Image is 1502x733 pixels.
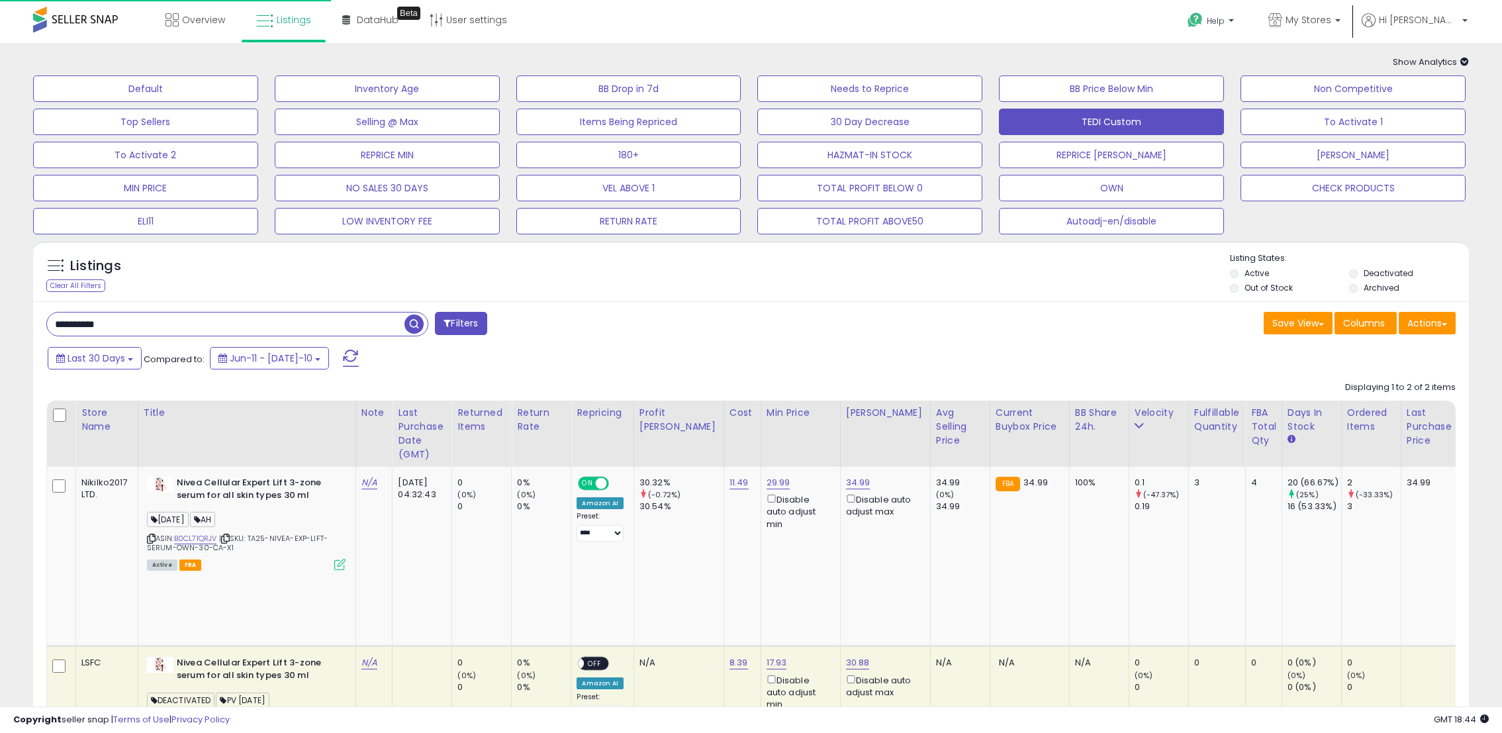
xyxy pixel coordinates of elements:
[846,673,920,699] div: Disable auto adjust max
[1251,657,1272,669] div: 0
[144,353,205,366] span: Compared to:
[457,670,476,681] small: (0%)
[457,489,476,500] small: (0%)
[48,347,142,369] button: Last 30 Days
[1241,142,1466,168] button: [PERSON_NAME]
[767,492,830,530] div: Disable auto adjust min
[585,658,606,669] span: OFF
[210,347,329,369] button: Jun-11 - [DATE]-10
[275,175,500,201] button: NO SALES 30 DAYS
[517,406,565,434] div: Return Rate
[1347,681,1401,693] div: 0
[999,109,1224,135] button: TEDI Custom
[1345,381,1456,394] div: Displaying 1 to 2 of 2 items
[435,312,487,335] button: Filters
[275,109,500,135] button: Selling @ Max
[147,512,189,527] span: [DATE]
[1194,657,1235,669] div: 0
[757,109,982,135] button: 30 Day Decrease
[1207,15,1225,26] span: Help
[81,477,128,501] div: Nikilko2017 LTD.
[177,657,338,685] b: Nivea Cellular Expert Lift 3-zone serum for all skin types 30 ml
[190,512,215,527] span: AH
[1241,75,1466,102] button: Non Competitive
[936,657,980,669] div: N/A
[1288,501,1341,513] div: 16 (53.33%)
[516,175,741,201] button: VEL ABOVE 1
[757,75,982,102] button: Needs to Reprice
[1286,13,1331,26] span: My Stores
[996,477,1020,491] small: FBA
[1023,476,1048,489] span: 34.99
[767,656,787,669] a: 17.93
[147,477,346,569] div: ASIN:
[999,208,1224,234] button: Autoadj-en/disable
[577,497,623,509] div: Amazon AI
[397,7,420,20] div: Tooltip anchor
[1362,13,1468,43] a: Hi [PERSON_NAME]
[1393,56,1469,68] span: Show Analytics
[1264,312,1333,334] button: Save View
[999,142,1224,168] button: REPRICE [PERSON_NAME]
[577,406,628,420] div: Repricing
[1244,268,1269,279] label: Active
[33,175,258,201] button: MIN PRICE
[275,142,500,168] button: REPRICE MIN
[757,142,982,168] button: HAZMAT-IN STOCK
[357,13,399,26] span: DataHub
[517,670,536,681] small: (0%)
[1135,681,1188,693] div: 0
[81,406,132,434] div: Store Name
[144,406,350,420] div: Title
[13,713,62,726] strong: Copyright
[1135,477,1188,489] div: 0.1
[999,656,1015,669] span: N/A
[113,713,169,726] a: Terms of Use
[275,208,500,234] button: LOW INVENTORY FEE
[639,477,724,489] div: 30.32%
[70,257,121,275] h5: Listings
[516,109,741,135] button: Items Being Repriced
[147,533,328,553] span: | SKU: TA25-NIVEA-EXP-LIFT-SERUM-OWN-30-CA-X1
[767,476,790,489] a: 29.99
[1343,317,1385,330] span: Columns
[1347,501,1401,513] div: 3
[361,656,377,669] a: N/A
[147,477,173,493] img: 31FWSRuND2L._SL40_.jpg
[1075,406,1123,434] div: BB Share 24h.
[1075,657,1119,669] div: N/A
[648,489,681,500] small: (-0.72%)
[1407,477,1450,489] div: 34.99
[33,208,258,234] button: ELI11
[216,693,269,708] span: PV [DATE]
[13,714,230,726] div: seller snap | |
[846,492,920,518] div: Disable auto adjust max
[33,109,258,135] button: Top Sellers
[147,657,173,673] img: 31FWSRuND2L._SL40_.jpg
[517,489,536,500] small: (0%)
[46,279,105,292] div: Clear All Filters
[277,13,311,26] span: Listings
[361,406,387,420] div: Note
[577,693,623,722] div: Preset:
[516,142,741,168] button: 180+
[1194,406,1240,434] div: Fulfillable Quantity
[171,713,230,726] a: Privacy Policy
[517,657,571,669] div: 0%
[1241,175,1466,201] button: CHECK PRODUCTS
[516,75,741,102] button: BB Drop in 7d
[1187,12,1203,28] i: Get Help
[846,476,870,489] a: 34.99
[936,489,955,500] small: (0%)
[1194,477,1235,489] div: 3
[517,681,571,693] div: 0%
[1288,406,1336,434] div: Days In Stock
[1244,282,1293,293] label: Out of Stock
[147,693,215,708] span: DEACTIVATED
[81,657,128,669] div: LSFC
[999,75,1224,102] button: BB Price Below Min
[767,673,830,711] div: Disable auto adjust min
[1296,489,1319,500] small: (25%)
[33,142,258,168] button: To Activate 2
[1379,13,1458,26] span: Hi [PERSON_NAME]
